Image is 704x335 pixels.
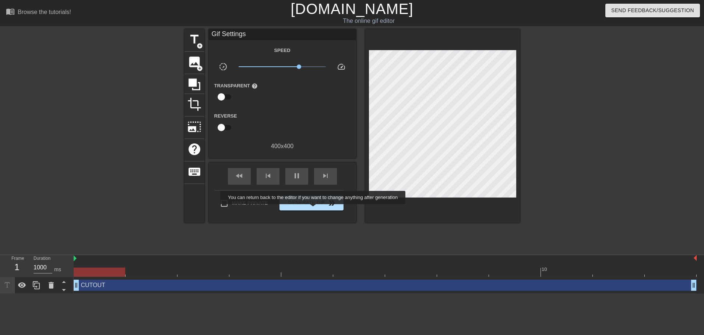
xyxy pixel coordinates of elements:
span: Send Feedback/Suggestion [611,6,694,15]
span: keyboard [187,165,201,179]
a: Browse the tutorials! [6,7,71,18]
span: menu_book [6,7,15,16]
span: drag_handle [690,282,697,289]
span: pause [292,171,301,180]
span: crop [187,97,201,111]
div: The online gif editor [238,17,499,25]
label: Reverse [214,112,237,120]
span: Make Private [232,199,268,207]
span: slow_motion_video [219,62,228,71]
span: speed [337,62,346,71]
span: skip_previous [264,171,272,180]
span: Generate Gif [282,199,340,207]
label: Speed [274,47,290,54]
a: [DOMAIN_NAME] [291,1,413,17]
span: double_arrow [327,199,336,207]
span: add_circle [197,65,203,71]
img: bound-end.png [694,255,697,261]
button: Send Feedback/Suggestion [605,4,700,17]
span: fast_rewind [235,171,244,180]
span: drag_handle [73,282,80,289]
span: image [187,55,201,69]
div: Frame [6,255,28,276]
label: Duration [34,257,50,261]
span: title [187,32,201,46]
div: Gif Settings [209,29,356,40]
div: Browse the tutorials! [18,9,71,15]
div: 400 x 400 [209,142,356,151]
div: 1 [11,261,22,274]
span: help [187,142,201,156]
span: skip_next [321,171,330,180]
div: 10 [542,266,548,273]
span: help [251,83,258,89]
label: Transparent [214,82,258,90]
span: photo_size_select_large [187,120,201,134]
div: ms [54,266,61,273]
button: Generate Gif [279,196,343,210]
span: add_circle [197,43,203,49]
